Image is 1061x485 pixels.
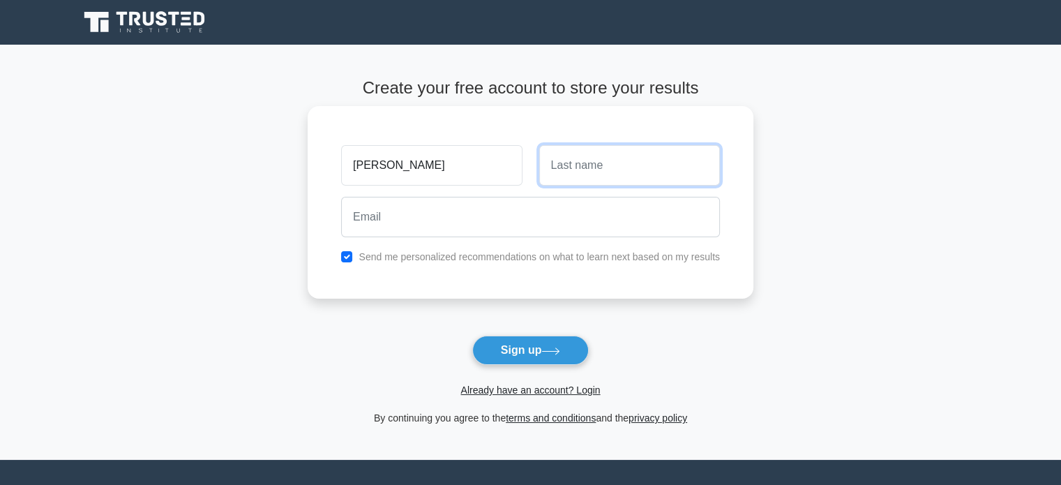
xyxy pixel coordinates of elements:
[472,336,589,365] button: Sign up
[539,145,720,186] input: Last name
[299,410,762,426] div: By continuing you agree to the and the
[341,197,720,237] input: Email
[341,145,522,186] input: First name
[506,412,596,424] a: terms and conditions
[308,78,753,98] h4: Create your free account to store your results
[629,412,687,424] a: privacy policy
[359,251,720,262] label: Send me personalized recommendations on what to learn next based on my results
[460,385,600,396] a: Already have an account? Login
